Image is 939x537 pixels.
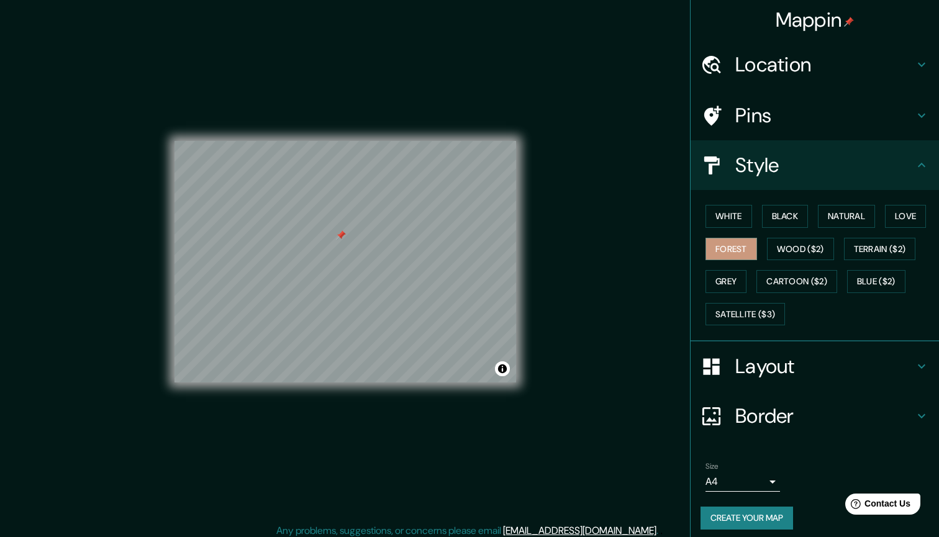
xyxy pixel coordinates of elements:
h4: Location [735,52,914,77]
div: Pins [691,91,939,140]
h4: Layout [735,354,914,379]
label: Size [705,461,719,472]
button: Terrain ($2) [844,238,916,261]
div: Location [691,40,939,89]
h4: Style [735,153,914,178]
button: White [705,205,752,228]
button: Create your map [701,507,793,530]
button: Blue ($2) [847,270,905,293]
div: Border [691,391,939,441]
button: Grey [705,270,746,293]
button: Natural [818,205,875,228]
button: Love [885,205,926,228]
iframe: Help widget launcher [828,489,925,523]
img: pin-icon.png [844,17,854,27]
h4: Pins [735,103,914,128]
div: A4 [705,472,780,492]
div: Layout [691,341,939,391]
a: [EMAIL_ADDRESS][DOMAIN_NAME] [503,524,656,537]
button: Forest [705,238,757,261]
button: Satellite ($3) [705,303,785,326]
div: Style [691,140,939,190]
button: Wood ($2) [767,238,834,261]
h4: Border [735,404,914,428]
h4: Mappin [776,7,855,32]
button: Cartoon ($2) [756,270,837,293]
button: Toggle attribution [495,361,510,376]
button: Black [762,205,809,228]
canvas: Map [175,141,516,382]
